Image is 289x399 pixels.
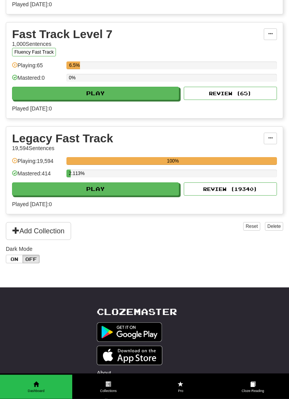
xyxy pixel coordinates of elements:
[12,170,63,183] div: Mastered: 414
[12,48,56,57] button: Fluency Fast Track
[144,388,217,394] span: Pro
[243,222,260,231] button: Reset
[12,62,63,75] div: Playing: 65
[12,74,63,87] div: Mastered: 0
[217,388,289,394] span: Cloze-Reading
[97,307,177,317] a: Clozemaster
[12,157,63,170] div: Playing: 19,594
[184,87,277,100] button: Review (65)
[12,105,277,113] span: Played [DATE]: 0
[12,29,264,40] div: Fast Track Level 7
[12,1,277,9] span: Played [DATE]: 0
[6,255,23,264] button: On
[97,346,162,366] img: Get it on App Store
[6,245,283,253] div: Dark Mode
[184,183,277,196] button: Review (19340)
[97,323,162,342] img: Get it on Google Play
[69,157,277,165] div: 100%
[97,369,111,377] a: About
[23,255,40,264] button: Off
[12,201,277,208] span: Played [DATE]: 0
[12,87,179,100] button: Play
[12,145,264,152] div: 19,594 Sentences
[6,222,71,240] button: Add Collection
[69,62,80,70] div: 6.5%
[72,388,144,394] span: Collections
[265,222,283,231] button: Delete
[12,183,179,196] button: Play
[12,133,264,145] div: Legacy Fast Track
[12,40,264,48] div: 1,000 Sentences
[69,170,71,178] div: 2.113%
